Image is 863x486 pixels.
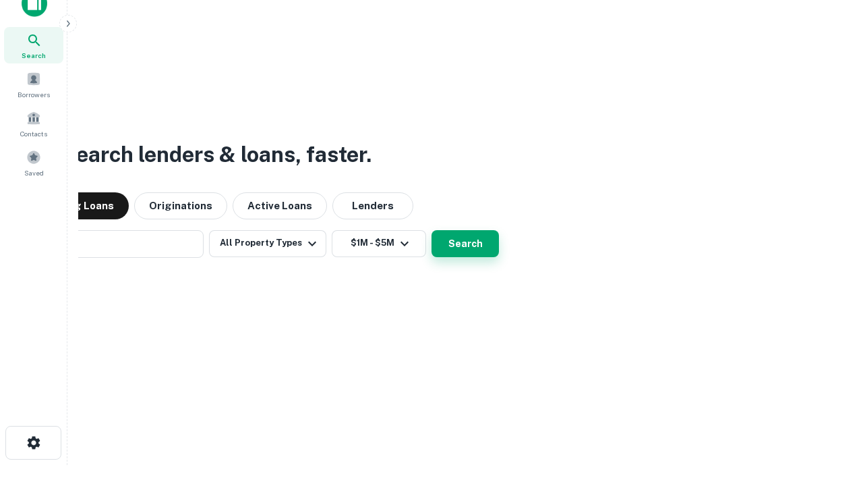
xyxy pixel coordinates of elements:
[233,192,327,219] button: Active Loans
[4,105,63,142] a: Contacts
[4,27,63,63] a: Search
[18,89,50,100] span: Borrowers
[332,230,426,257] button: $1M - $5M
[4,144,63,181] a: Saved
[332,192,413,219] button: Lenders
[61,138,371,171] h3: Search lenders & loans, faster.
[22,50,46,61] span: Search
[20,128,47,139] span: Contacts
[24,167,44,178] span: Saved
[431,230,499,257] button: Search
[134,192,227,219] button: Originations
[209,230,326,257] button: All Property Types
[796,378,863,443] iframe: Chat Widget
[4,66,63,103] a: Borrowers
